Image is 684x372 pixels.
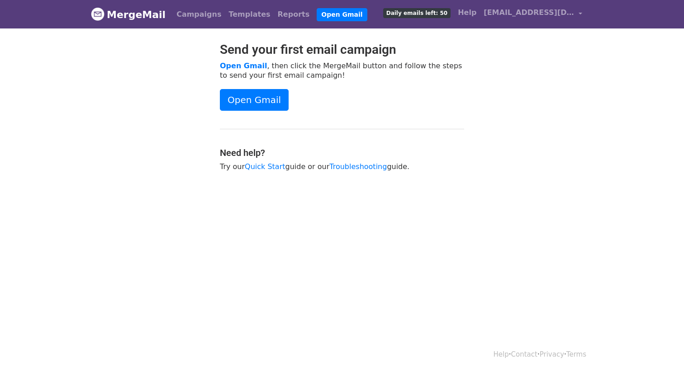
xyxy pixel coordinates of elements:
[91,5,166,24] a: MergeMail
[566,350,586,358] a: Terms
[220,89,289,111] a: Open Gmail
[317,8,367,21] a: Open Gmail
[511,350,537,358] a: Contact
[220,162,464,171] p: Try our guide or our guide.
[225,5,274,24] a: Templates
[173,5,225,24] a: Campaigns
[329,162,387,171] a: Troubleshooting
[494,350,509,358] a: Help
[484,7,574,18] span: [EMAIL_ADDRESS][DOMAIN_NAME]
[383,8,451,18] span: Daily emails left: 50
[220,61,464,80] p: , then click the MergeMail button and follow the steps to send your first email campaign!
[220,147,464,158] h4: Need help?
[380,4,454,22] a: Daily emails left: 50
[454,4,480,22] a: Help
[480,4,586,25] a: [EMAIL_ADDRESS][DOMAIN_NAME]
[220,61,267,70] a: Open Gmail
[274,5,313,24] a: Reports
[91,7,104,21] img: MergeMail logo
[639,329,684,372] iframe: Chat Widget
[540,350,564,358] a: Privacy
[220,42,464,57] h2: Send your first email campaign
[245,162,285,171] a: Quick Start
